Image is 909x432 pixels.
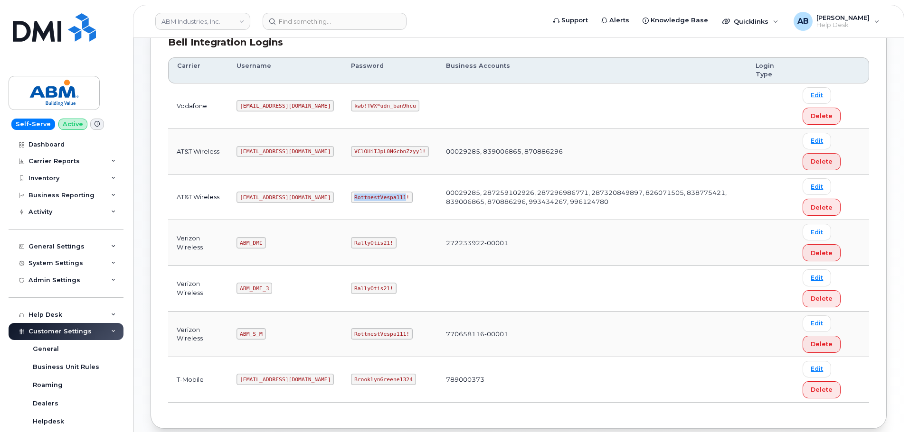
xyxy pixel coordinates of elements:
[803,224,831,240] a: Edit
[168,220,228,266] td: Verizon Wireless
[787,12,886,31] div: Adam Bake
[237,100,334,111] code: [EMAIL_ADDRESS][DOMAIN_NAME]
[168,175,228,220] td: AT&T Wireless
[351,237,396,248] code: RallyOtis21!
[168,357,228,403] td: T-Mobile
[168,57,228,83] th: Carrier
[351,374,416,385] code: BrooklynGreene1324
[803,178,831,195] a: Edit
[811,111,833,120] span: Delete
[803,381,841,398] button: Delete
[803,153,841,170] button: Delete
[437,129,747,175] td: 00029285, 839006865, 870886296
[561,16,588,25] span: Support
[437,220,747,266] td: 272233922-00001
[716,12,785,31] div: Quicklinks
[168,36,869,49] div: Bell Integration Logins
[437,312,747,357] td: 770658116-00001
[168,312,228,357] td: Verizon Wireless
[595,11,636,30] a: Alerts
[803,290,841,307] button: Delete
[803,133,831,149] a: Edit
[734,18,768,25] span: Quicklinks
[351,283,396,294] code: RallyOtis21!
[803,87,831,104] a: Edit
[803,361,831,377] a: Edit
[803,244,841,261] button: Delete
[803,108,841,125] button: Delete
[237,237,265,248] code: ABM_DMI
[168,129,228,175] td: AT&T Wireless
[811,157,833,166] span: Delete
[351,192,413,203] code: RottnestVespa111!
[168,266,228,311] td: Verizon Wireless
[437,57,747,83] th: Business Accounts
[437,175,747,220] td: 00029285, 287259102926, 287296986771, 287320849897, 826071505, 838775421, 839006865, 870886296, 9...
[803,269,831,286] a: Edit
[811,203,833,212] span: Delete
[816,14,870,21] span: [PERSON_NAME]
[811,248,833,257] span: Delete
[342,57,437,83] th: Password
[351,100,419,111] code: kwb!TWX*udn_ban9hcu
[237,283,272,294] code: ABM_DMI_3
[747,57,794,83] th: Login Type
[237,374,334,385] code: [EMAIL_ADDRESS][DOMAIN_NAME]
[803,336,841,353] button: Delete
[609,16,629,25] span: Alerts
[803,199,841,216] button: Delete
[351,328,413,340] code: RottnestVespa111!
[351,146,429,157] code: VClOHiIJpL0NGcbnZzyy1!
[651,16,708,25] span: Knowledge Base
[797,16,809,27] span: AB
[547,11,595,30] a: Support
[237,192,334,203] code: [EMAIL_ADDRESS][DOMAIN_NAME]
[437,357,747,403] td: 789000373
[228,57,342,83] th: Username
[168,83,228,129] td: Vodafone
[816,21,870,29] span: Help Desk
[237,328,265,340] code: ABM_S_M
[237,146,334,157] code: [EMAIL_ADDRESS][DOMAIN_NAME]
[811,294,833,303] span: Delete
[811,385,833,394] span: Delete
[155,13,250,30] a: ABM Industries, Inc.
[803,315,831,332] a: Edit
[636,11,715,30] a: Knowledge Base
[263,13,407,30] input: Find something...
[811,340,833,349] span: Delete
